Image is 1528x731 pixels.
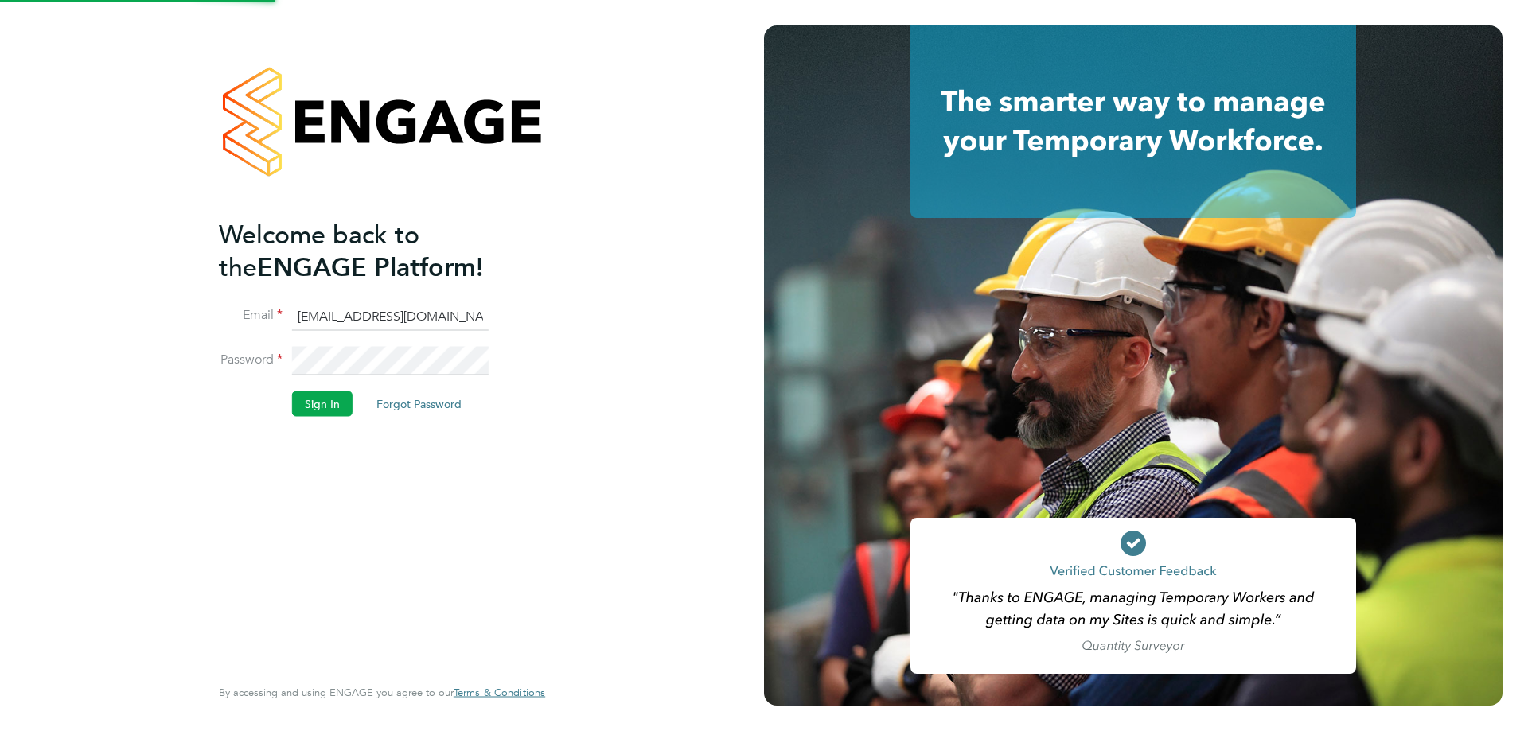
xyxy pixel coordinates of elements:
[219,218,529,283] h2: ENGAGE Platform!
[219,352,283,368] label: Password
[292,391,353,417] button: Sign In
[454,686,545,699] a: Terms & Conditions
[219,686,545,699] span: By accessing and using ENGAGE you agree to our
[292,302,489,331] input: Enter your work email...
[364,391,474,417] button: Forgot Password
[454,686,545,699] span: Terms & Conditions
[219,219,419,282] span: Welcome back to the
[219,307,283,324] label: Email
